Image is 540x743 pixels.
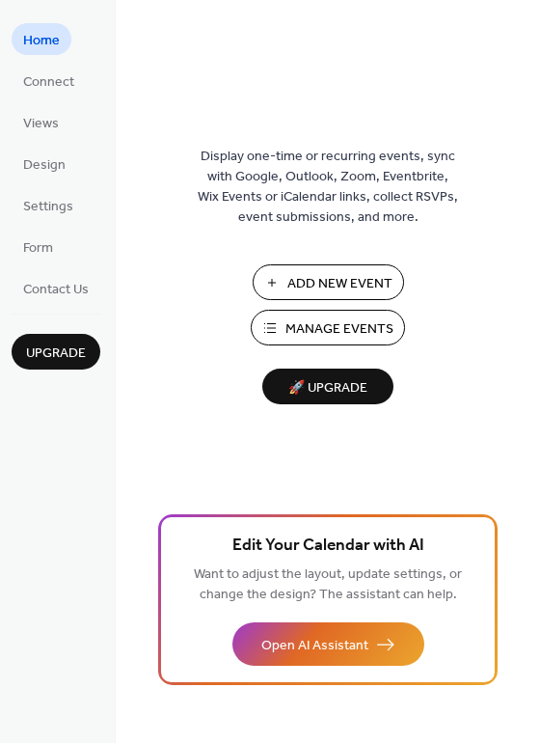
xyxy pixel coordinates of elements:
[198,147,458,228] span: Display one-time or recurring events, sync with Google, Outlook, Zoom, Eventbrite, Wix Events or ...
[274,375,382,401] span: 🚀 Upgrade
[23,72,74,93] span: Connect
[23,238,53,259] span: Form
[253,264,404,300] button: Add New Event
[12,106,70,138] a: Views
[12,65,86,96] a: Connect
[12,23,71,55] a: Home
[232,533,424,560] span: Edit Your Calendar with AI
[26,344,86,364] span: Upgrade
[194,562,462,608] span: Want to adjust the layout, update settings, or change the design? The assistant can help.
[23,197,73,217] span: Settings
[12,148,77,179] a: Design
[12,189,85,221] a: Settings
[287,274,392,294] span: Add New Event
[12,272,100,304] a: Contact Us
[285,319,393,340] span: Manage Events
[251,310,405,345] button: Manage Events
[23,155,66,176] span: Design
[12,334,100,370] button: Upgrade
[12,231,65,262] a: Form
[261,636,368,656] span: Open AI Assistant
[23,280,89,300] span: Contact Us
[23,114,59,134] span: Views
[23,31,60,51] span: Home
[232,622,424,666] button: Open AI Assistant
[262,369,393,404] button: 🚀 Upgrade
